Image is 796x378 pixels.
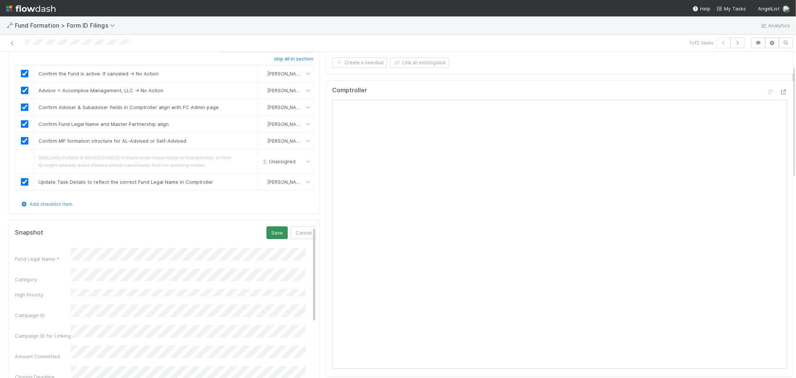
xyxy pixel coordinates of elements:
[260,159,296,164] span: Unassigned
[689,39,714,46] span: 1 of 2 tasks
[15,255,71,263] div: Fund Legal Name *
[274,56,313,65] a: skip all in section
[268,88,304,93] span: [PERSON_NAME]
[268,138,304,144] span: [PERSON_NAME]
[21,201,72,207] a: Add checklist item
[266,226,288,239] button: Save
[15,291,71,298] div: High Priority
[268,71,304,77] span: [PERSON_NAME]
[260,104,266,110] img: avatar_cd4e5e5e-3003-49e5-bc76-fd776f359de9.png
[260,138,266,144] img: avatar_cd4e5e5e-3003-49e5-bc76-fd776f359de9.png
[6,22,13,28] span: 🗝️
[38,138,186,144] span: Confirm MP formation structure for AL-Advised or Self-Advised
[15,353,71,360] div: Amount Committed
[15,22,119,29] span: Fund Formation > Form ID Filings
[332,58,387,68] button: Create a newdeal
[38,104,219,110] span: Confirm Adviser & Subadviser fields in Comptroller align with FC Admin page
[717,6,746,12] span: My Tasks
[38,179,213,185] span: Update Task Details to reflect the correct Fund Legal Name in Comptroller
[15,312,71,319] div: Campaign ID
[332,87,367,94] h5: Comptroller
[274,56,313,62] h6: skip all in section
[260,179,266,185] img: avatar_cd4e5e5e-3003-49e5-bc76-fd776f359de9.png
[693,5,711,12] div: Help
[268,121,304,127] span: [PERSON_NAME]
[268,179,304,185] span: [PERSON_NAME]
[15,276,71,283] div: Category
[291,226,317,239] button: Cancel
[268,105,304,110] span: [PERSON_NAME]
[260,71,266,77] img: avatar_cd4e5e5e-3003-49e5-bc76-fd776f359de9.png
[260,121,266,127] img: avatar_cd4e5e5e-3003-49e5-bc76-fd776f359de9.png
[15,229,43,236] h5: Snapshot
[38,121,169,127] span: Confirm Fund Legal Name and Master Partnership align
[783,5,790,13] img: avatar_cd4e5e5e-3003-49e5-bc76-fd776f359de9.png
[15,332,71,340] div: Campaign ID for Linking
[6,2,56,15] img: logo-inverted-e16ddd16eac7371096b0.svg
[38,71,159,77] span: Confirm the Fund is active. If canceled → No Action
[717,5,746,12] a: My Tasks
[390,58,449,68] button: Link an existingdeal
[260,87,266,93] img: avatar_cd4e5e5e-3003-49e5-bc76-fd776f359de9.png
[38,87,163,93] span: Advisor = Accomplice Management, LLC → No Action
[38,155,231,168] span: [ROLLING_FUNDS & MICRO_FUNDS] If there is an Asset Date in Comptroller, a Form ID might already e...
[758,6,780,12] span: AngelList
[761,21,790,30] a: Analytics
